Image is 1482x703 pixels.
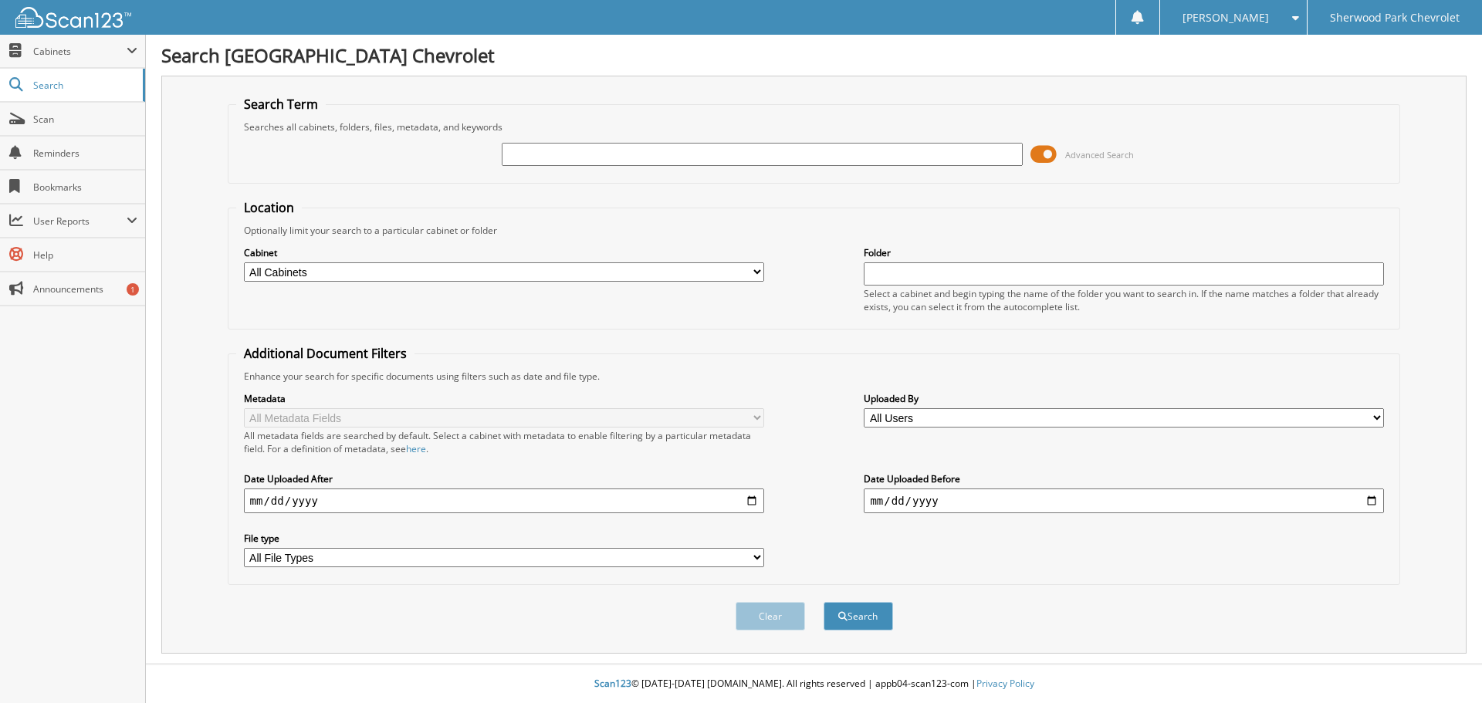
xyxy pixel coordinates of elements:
a: here [406,442,426,455]
span: Help [33,248,137,262]
span: Reminders [33,147,137,160]
div: 1 [127,283,139,296]
a: Privacy Policy [976,677,1034,690]
label: File type [244,532,764,545]
span: [PERSON_NAME] [1183,13,1269,22]
label: Date Uploaded Before [864,472,1384,485]
legend: Location [236,199,302,216]
input: end [864,488,1384,513]
span: Announcements [33,282,137,296]
label: Metadata [244,392,764,405]
legend: Search Term [236,96,326,113]
div: © [DATE]-[DATE] [DOMAIN_NAME]. All rights reserved | appb04-scan123-com | [146,665,1482,703]
span: Scan [33,113,137,126]
label: Uploaded By [864,392,1384,405]
span: Search [33,79,135,92]
span: Bookmarks [33,181,137,194]
h1: Search [GEOGRAPHIC_DATA] Chevrolet [161,42,1467,68]
input: start [244,488,764,513]
div: Enhance your search for specific documents using filters such as date and file type. [236,370,1392,383]
span: Cabinets [33,45,127,58]
img: scan123-logo-white.svg [15,7,131,28]
span: Sherwood Park Chevrolet [1330,13,1460,22]
button: Search [824,602,893,630]
label: Date Uploaded After [244,472,764,485]
div: Select a cabinet and begin typing the name of the folder you want to search in. If the name match... [864,287,1384,313]
div: All metadata fields are searched by default. Select a cabinet with metadata to enable filtering b... [244,429,764,455]
span: Advanced Search [1065,149,1134,161]
div: Optionally limit your search to a particular cabinet or folder [236,224,1392,237]
span: Scan123 [594,677,631,690]
span: User Reports [33,215,127,228]
label: Folder [864,246,1384,259]
label: Cabinet [244,246,764,259]
div: Searches all cabinets, folders, files, metadata, and keywords [236,120,1392,134]
button: Clear [736,602,805,630]
legend: Additional Document Filters [236,345,414,362]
